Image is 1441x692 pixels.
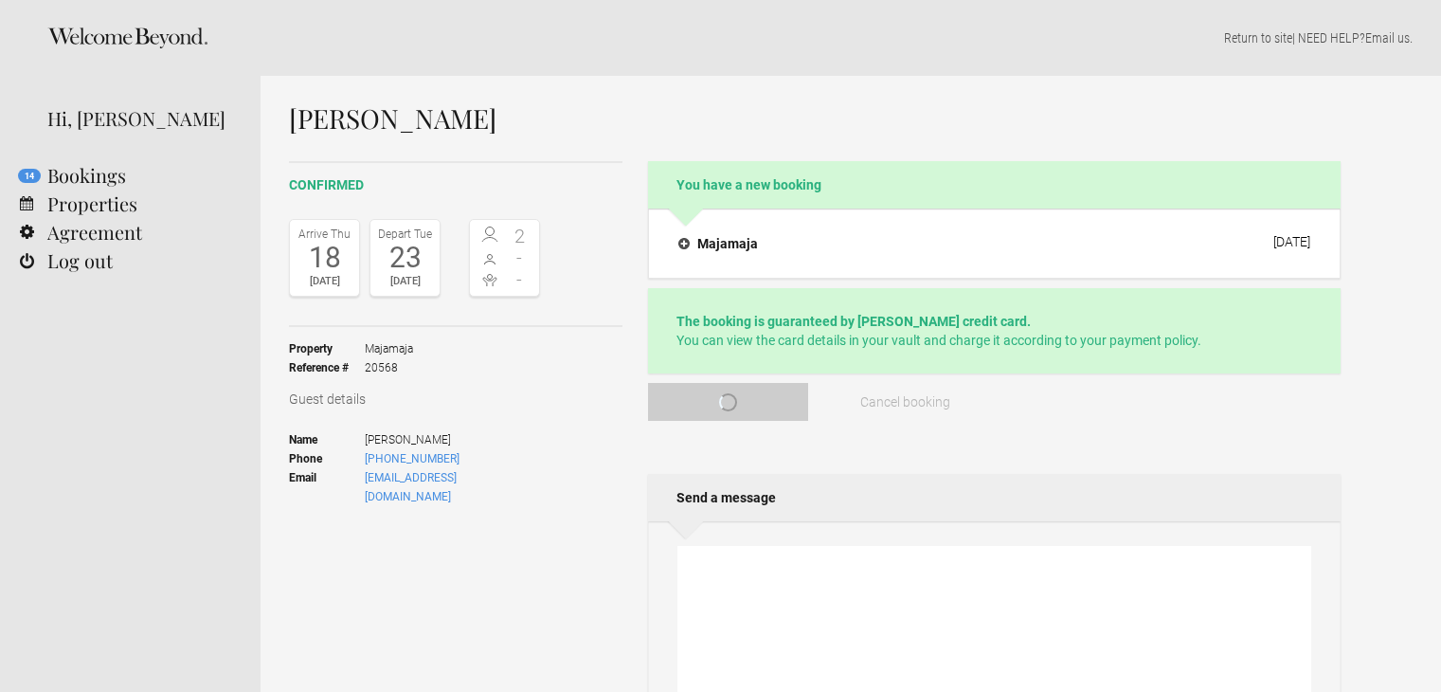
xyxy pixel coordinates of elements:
flynt-notification-badge: 14 [18,169,41,183]
a: Email us [1365,30,1410,46]
p: | NEED HELP? . [289,28,1413,47]
h1: [PERSON_NAME] [289,104,1341,133]
strong: The booking is guaranteed by [PERSON_NAME] credit card. [676,314,1031,329]
button: Majamaja [DATE] [663,224,1325,264]
h2: confirmed [289,175,622,195]
span: Majamaja [365,339,413,358]
div: [DATE] [1273,234,1310,249]
p: You can view the card details in your vault and charge it according to your payment policy. [676,312,1312,350]
span: - [505,270,535,289]
h3: Guest details [289,390,622,409]
div: Arrive Thu [295,225,354,244]
span: 20568 [365,358,413,377]
h2: You have a new booking [648,161,1341,209]
div: Depart Tue [375,225,435,244]
a: Return to site [1224,30,1292,46]
span: Cancel booking [860,394,950,410]
strong: Name [289,430,365,449]
span: - [505,248,535,267]
strong: Reference # [289,358,365,377]
div: Hi, [PERSON_NAME] [47,104,232,133]
strong: Property [289,339,365,358]
h2: Send a message [648,474,1341,521]
div: [DATE] [375,272,435,291]
strong: Phone [289,449,365,468]
span: 2 [505,227,535,246]
strong: Email [289,468,365,506]
button: Cancel booking [826,383,986,421]
a: [EMAIL_ADDRESS][DOMAIN_NAME] [365,471,457,503]
div: 23 [375,244,435,272]
a: [PHONE_NUMBER] [365,452,459,465]
h4: Majamaja [678,234,758,253]
div: 18 [295,244,354,272]
div: [DATE] [295,272,354,291]
span: [PERSON_NAME] [365,430,540,449]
